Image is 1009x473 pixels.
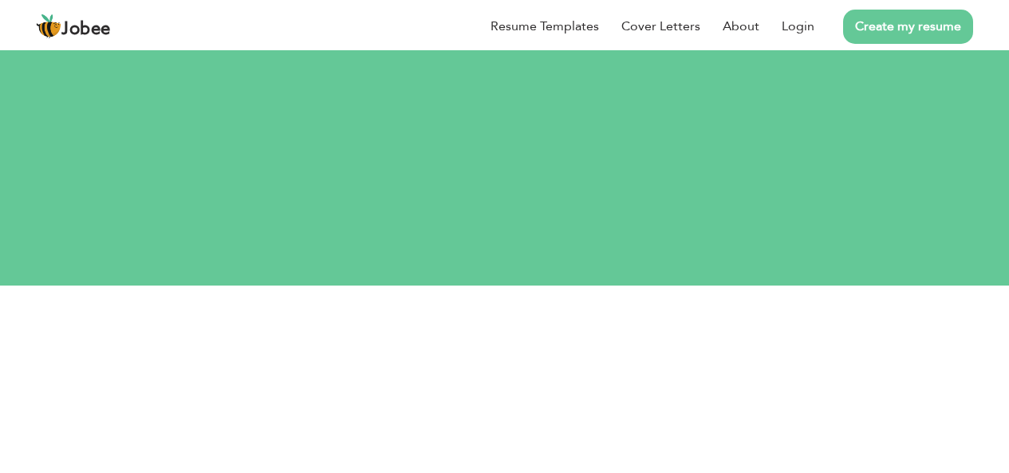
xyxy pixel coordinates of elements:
span: Jobee [61,21,111,38]
a: Cover Letters [621,17,700,36]
a: Resume Templates [491,17,599,36]
a: About [723,17,759,36]
a: Jobee [36,14,111,39]
img: jobee.io [36,14,61,39]
a: Create my resume [843,10,973,44]
a: Login [782,17,814,36]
